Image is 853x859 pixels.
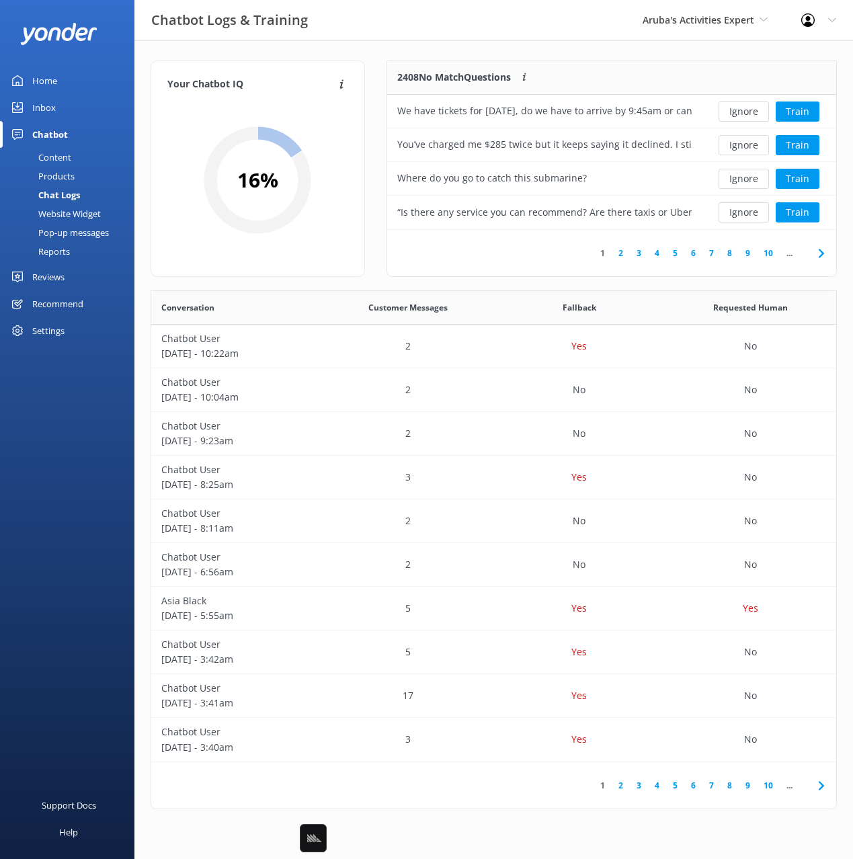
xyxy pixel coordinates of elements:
a: 4 [648,779,666,792]
div: row [151,456,836,499]
div: Chatbot [32,121,68,148]
p: No [744,645,757,659]
img: yonder-white-logo.png [20,23,97,45]
div: grid [387,95,836,229]
p: [DATE] - 3:41am [161,696,313,710]
a: 7 [702,247,721,259]
div: Settings [32,317,65,344]
button: Ignore [719,169,769,189]
span: Aruba's Activities Expert [643,13,754,26]
p: No [573,382,585,397]
a: 9 [739,247,757,259]
p: [DATE] - 8:25am [161,477,313,492]
a: 5 [666,779,684,792]
p: Chatbot User [161,462,313,477]
p: [DATE] - 9:23am [161,434,313,448]
div: Support Docs [42,792,96,819]
p: [DATE] - 6:56am [161,565,313,579]
button: Train [776,169,819,189]
a: Pop-up messages [8,223,134,242]
p: 3 [405,732,411,747]
div: row [387,162,836,196]
a: 8 [721,247,739,259]
a: 3 [630,247,648,259]
p: No [744,339,757,354]
p: Chatbot User [161,637,313,652]
p: No [573,514,585,528]
div: Help [59,819,78,846]
a: 2 [612,247,630,259]
span: Requested Human [713,301,788,314]
div: row [151,325,836,368]
a: Reports [8,242,134,261]
p: Yes [571,688,587,703]
p: 5 [405,601,411,616]
span: ... [780,247,799,259]
a: 10 [757,779,780,792]
a: 5 [666,247,684,259]
button: Train [776,135,819,155]
p: 3 [405,470,411,485]
div: row [151,587,836,630]
div: Chat Logs [8,186,80,204]
div: Products [8,167,75,186]
div: Reviews [32,263,65,290]
div: row [151,543,836,587]
p: [DATE] - 3:40am [161,740,313,755]
p: Chatbot User [161,681,313,696]
a: 3 [630,779,648,792]
p: [DATE] - 3:42am [161,652,313,667]
button: Ignore [719,135,769,155]
p: No [573,426,585,441]
a: 6 [684,779,702,792]
p: Chatbot User [161,550,313,565]
p: Yes [571,645,587,659]
a: 2 [612,779,630,792]
p: 2 [405,382,411,397]
p: Chatbot User [161,725,313,739]
span: Customer Messages [368,301,448,314]
a: 6 [684,247,702,259]
div: row [151,718,836,762]
button: Ignore [719,101,769,122]
div: row [387,128,836,162]
div: row [151,630,836,674]
button: Train [776,101,819,122]
div: grid [151,325,836,762]
p: No [744,470,757,485]
a: 1 [594,779,612,792]
p: Yes [571,470,587,485]
p: Yes [571,601,587,616]
p: Chatbot User [161,331,313,346]
p: No [744,514,757,528]
a: 4 [648,247,666,259]
div: row [151,412,836,456]
p: 5 [405,645,411,659]
span: ... [780,779,799,792]
a: Website Widget [8,204,134,223]
div: You’ve charged me $285 twice but it keeps saying it declined. I still haven’t received tickets. [397,137,692,152]
p: No [744,382,757,397]
p: Chatbot User [161,419,313,434]
a: 7 [702,779,721,792]
div: row [387,196,836,229]
p: No [744,557,757,572]
span: Conversation [161,301,214,314]
button: Train [776,202,819,222]
p: 2408 No Match Questions [397,70,511,85]
h4: Your Chatbot IQ [167,77,335,92]
p: No [744,732,757,747]
a: Chat Logs [8,186,134,204]
p: Yes [743,601,758,616]
p: No [573,557,585,572]
div: row [151,499,836,543]
a: 8 [721,779,739,792]
span: Fallback [563,301,596,314]
button: Ignore [719,202,769,222]
p: Yes [571,732,587,747]
p: Chatbot User [161,375,313,390]
a: 9 [739,779,757,792]
p: Yes [571,339,587,354]
div: row [151,674,836,718]
div: Where do you go to catch this submarine? [397,171,587,186]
